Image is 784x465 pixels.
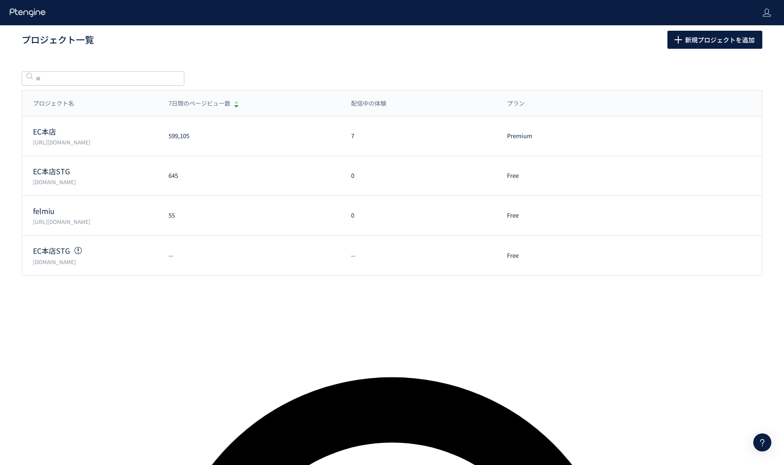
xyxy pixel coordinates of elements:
span: 7日間のページビュー数 [169,99,230,108]
p: EC本店STG [33,246,158,256]
span: プロジェクト名 [33,99,74,108]
div: Free [496,251,626,260]
button: 新規プロジェクトを追加 [667,31,762,49]
span: プラン [507,99,525,108]
div: 599,105 [158,132,340,140]
p: https://etvos.com [33,138,158,146]
div: -- [340,251,496,260]
p: EC本店STG [33,166,158,177]
p: https://felmiu.com [33,218,158,225]
p: EC本店 [33,126,158,137]
span: 新規プロジェクトを追加 [685,31,755,49]
h1: プロジェクト一覧 [22,33,648,46]
div: Free [496,211,626,220]
span: 配信中の体験 [351,99,386,108]
div: 0 [340,211,496,220]
div: Premium [496,132,626,140]
p: stg.etvos.com [33,258,158,265]
div: 645 [158,172,340,180]
div: Free [496,172,626,180]
p: felmiu [33,206,158,216]
div: 55 [158,211,340,220]
p: stg.etvos.com [33,178,158,186]
div: 7 [340,132,496,140]
div: -- [158,251,340,260]
div: 0 [340,172,496,180]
